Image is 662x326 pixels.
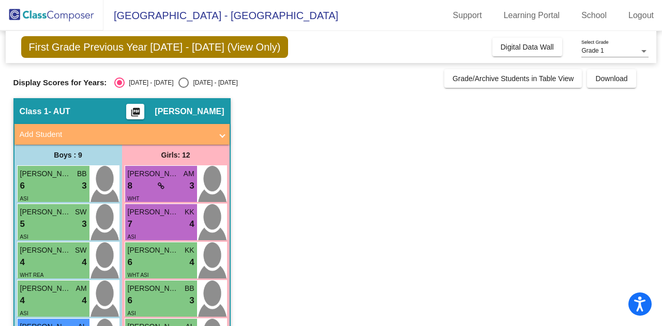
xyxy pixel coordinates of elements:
[129,107,142,121] mat-icon: picture_as_pdf
[122,145,230,165] div: Girls: 12
[189,218,194,231] span: 4
[103,7,338,24] span: [GEOGRAPHIC_DATA] - [GEOGRAPHIC_DATA]
[184,168,194,179] span: AM
[20,245,72,256] span: [PERSON_NAME]
[20,168,72,179] span: [PERSON_NAME] Panjabi
[128,245,179,256] span: [PERSON_NAME]
[453,74,574,83] span: Grade/Archive Students in Table View
[128,272,149,278] span: WHT ASI
[128,179,132,193] span: 8
[189,78,237,87] div: [DATE] - [DATE]
[185,207,194,218] span: KK
[20,129,212,141] mat-panel-title: Add Student
[75,207,87,218] span: SW
[20,256,25,269] span: 4
[189,256,194,269] span: 4
[128,294,132,307] span: 6
[114,77,237,88] mat-radio-group: Select an option
[445,7,490,24] a: Support
[444,69,582,88] button: Grade/Archive Students in Table View
[573,7,615,24] a: School
[128,207,179,218] span: [PERSON_NAME]
[20,294,25,307] span: 4
[128,283,179,294] span: [PERSON_NAME]
[82,256,86,269] span: 4
[128,168,179,179] span: [PERSON_NAME]
[20,272,44,278] span: WHT REA
[185,283,194,294] span: BB
[501,43,554,51] span: Digital Data Wall
[14,124,230,145] mat-expansion-panel-header: Add Student
[82,294,86,307] span: 4
[20,311,28,316] span: ASI
[77,168,87,179] span: BB
[595,74,627,83] span: Download
[495,7,568,24] a: Learning Portal
[13,78,107,87] span: Display Scores for Years:
[49,106,70,117] span: - AUT
[20,218,25,231] span: 5
[125,78,173,87] div: [DATE] - [DATE]
[20,283,72,294] span: [PERSON_NAME]
[185,245,194,256] span: KK
[189,179,194,193] span: 3
[620,7,662,24] a: Logout
[128,218,132,231] span: 7
[20,179,25,193] span: 6
[20,196,28,201] span: ASI
[492,38,562,56] button: Digital Data Wall
[128,256,132,269] span: 6
[189,294,194,307] span: 3
[21,36,289,58] span: First Grade Previous Year [DATE] - [DATE] (View Only)
[14,145,122,165] div: Boys : 9
[128,196,140,201] span: WHT
[20,234,28,240] span: ASI
[76,283,87,294] span: AM
[126,104,144,119] button: Print Students Details
[20,207,72,218] span: [PERSON_NAME]
[82,218,86,231] span: 3
[75,245,87,256] span: SW
[155,106,224,117] span: [PERSON_NAME]
[20,106,49,117] span: Class 1
[587,69,636,88] button: Download
[128,311,136,316] span: ASI
[82,179,86,193] span: 3
[128,234,136,240] span: ASI
[581,47,604,54] span: Grade 1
